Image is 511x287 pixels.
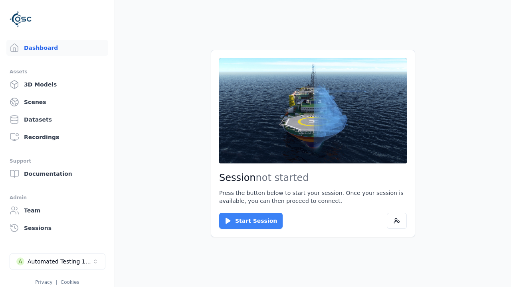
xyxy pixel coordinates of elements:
button: Select a workspace [10,254,105,269]
a: Cookies [61,279,79,285]
a: Scenes [6,94,108,110]
a: Sessions [6,220,108,236]
a: Dashboard [6,40,108,56]
a: 3D Models [6,77,108,92]
div: Admin [10,193,105,202]
div: Assets [10,67,105,77]
div: A [16,258,24,265]
a: Datasets [6,112,108,128]
div: Support [10,156,105,166]
h2: Session [219,171,407,184]
a: Documentation [6,166,108,182]
a: Team [6,202,108,218]
a: Privacy [35,279,52,285]
img: Logo [10,8,32,30]
span: | [56,279,57,285]
button: Start Session [219,213,283,229]
p: Press the button below to start your session. Once your session is available, you can then procee... [219,189,407,205]
span: not started [256,172,309,183]
div: Automated Testing 1 - Playwright [28,258,92,265]
a: Recordings [6,129,108,145]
